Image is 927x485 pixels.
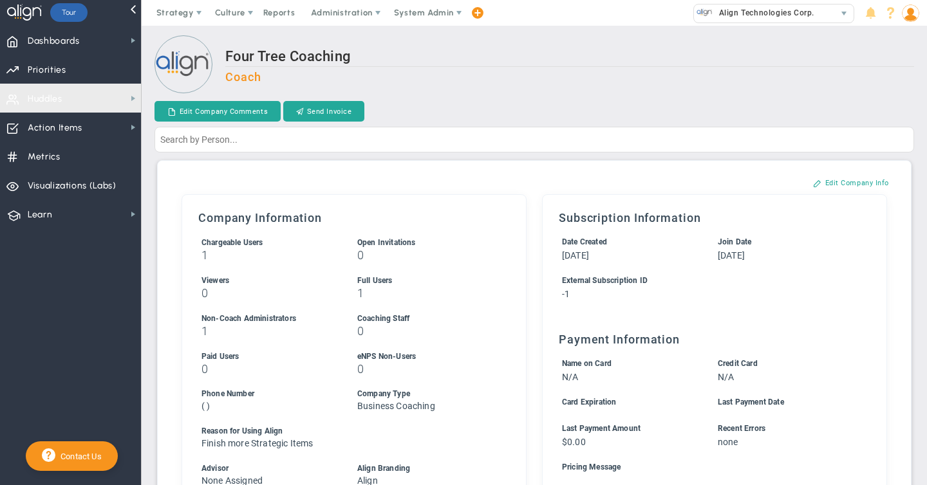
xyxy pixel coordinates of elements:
h3: 1 [201,249,333,261]
div: Recent Errors [718,423,850,435]
span: Full Users [357,276,393,285]
span: Non-Coach Administrators [201,314,296,323]
h3: 1 [357,287,489,299]
span: Visualizations (Labs) [28,172,117,199]
span: Metrics [28,143,61,170]
div: Align Branding [357,462,489,475]
span: ( [201,401,205,411]
span: Viewers [201,276,229,285]
img: 10991.Company.photo [697,5,713,21]
h3: Coach [225,70,914,84]
div: Pricing Message [562,461,850,473]
h3: 0 [357,249,489,261]
span: N/A [562,372,578,382]
div: Last Payment Amount [562,423,694,435]
span: Action Items [28,114,82,142]
input: Search by Person... [154,127,914,152]
span: select [835,5,854,23]
span: Chargeable Users [201,238,263,247]
div: Credit Card [718,358,850,370]
img: Loading... [154,35,212,93]
div: Reason for Using Align [201,425,489,437]
h3: 0 [201,363,333,375]
div: Date Created [562,236,694,248]
span: eNPS Non-Users [357,352,416,361]
span: Strategy [156,8,194,17]
span: ) [207,401,210,411]
label: Includes Users + Open Invitations, excludes Coaching Staff [201,237,263,247]
span: Culture [215,8,245,17]
span: System Admin [394,8,454,17]
button: Send Invoice [283,101,364,122]
h2: Four Tree Coaching [225,48,914,67]
span: Contact Us [55,452,102,461]
h3: 0 [357,363,489,375]
span: [DATE] [718,250,745,261]
h3: 0 [201,287,333,299]
span: Administration [311,8,372,17]
span: Dashboards [28,28,80,55]
span: Align Technologies Corp. [713,5,814,21]
span: Huddles [28,86,62,113]
button: Edit Company Info [800,172,902,193]
img: 50249.Person.photo [902,5,919,22]
span: N/A [718,372,734,382]
div: External Subscription ID [562,275,850,287]
div: Company Type [357,388,489,400]
div: Phone Number [201,388,333,400]
span: Business Coaching [357,401,435,411]
h3: Payment Information [559,333,870,346]
div: Advisor [201,462,333,475]
span: none [718,437,738,447]
span: Open Invitations [357,238,416,247]
span: Learn [28,201,52,228]
span: [DATE] [562,250,589,261]
div: Last Payment Date [718,396,850,408]
h3: Subscription Information [559,211,870,224]
span: $0.00 [562,437,586,447]
div: Card Expiration [562,396,694,408]
span: Finish more Strategic Items [201,438,313,448]
span: Priorities [28,57,66,84]
h3: 1 [201,325,333,337]
h3: 0 [357,325,489,337]
button: Edit Company Comments [154,101,281,122]
span: Paid Users [201,352,239,361]
span: -1 [562,289,570,299]
div: Join Date [718,236,850,248]
h3: Company Information [198,211,510,224]
div: Name on Card [562,358,694,370]
span: Coaching Staff [357,314,409,323]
